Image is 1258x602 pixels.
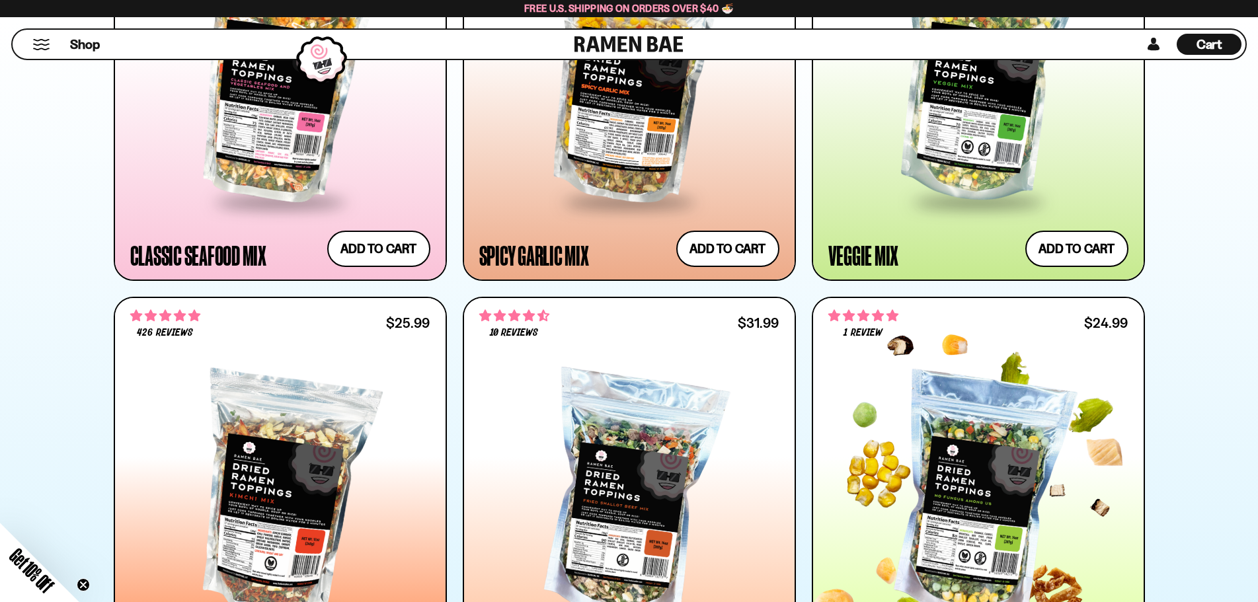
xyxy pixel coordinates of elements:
[738,317,779,329] div: $31.99
[490,328,538,338] span: 10 reviews
[32,39,50,50] button: Mobile Menu Trigger
[828,243,899,267] div: Veggie Mix
[130,307,200,324] span: 4.76 stars
[70,36,100,54] span: Shop
[130,243,266,267] div: Classic Seafood Mix
[1177,30,1241,59] div: Cart
[828,307,898,324] span: 5.00 stars
[479,307,549,324] span: 4.60 stars
[1025,231,1128,267] button: Add to cart
[70,34,100,55] a: Shop
[77,578,90,591] button: Close teaser
[137,328,192,338] span: 426 reviews
[479,243,589,267] div: Spicy Garlic Mix
[844,328,882,338] span: 1 review
[1084,317,1128,329] div: $24.99
[386,317,430,329] div: $25.99
[524,2,734,15] span: Free U.S. Shipping on Orders over $40 🍜
[676,231,779,267] button: Add to cart
[327,231,430,267] button: Add to cart
[1197,36,1222,52] span: Cart
[6,545,58,596] span: Get 10% Off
